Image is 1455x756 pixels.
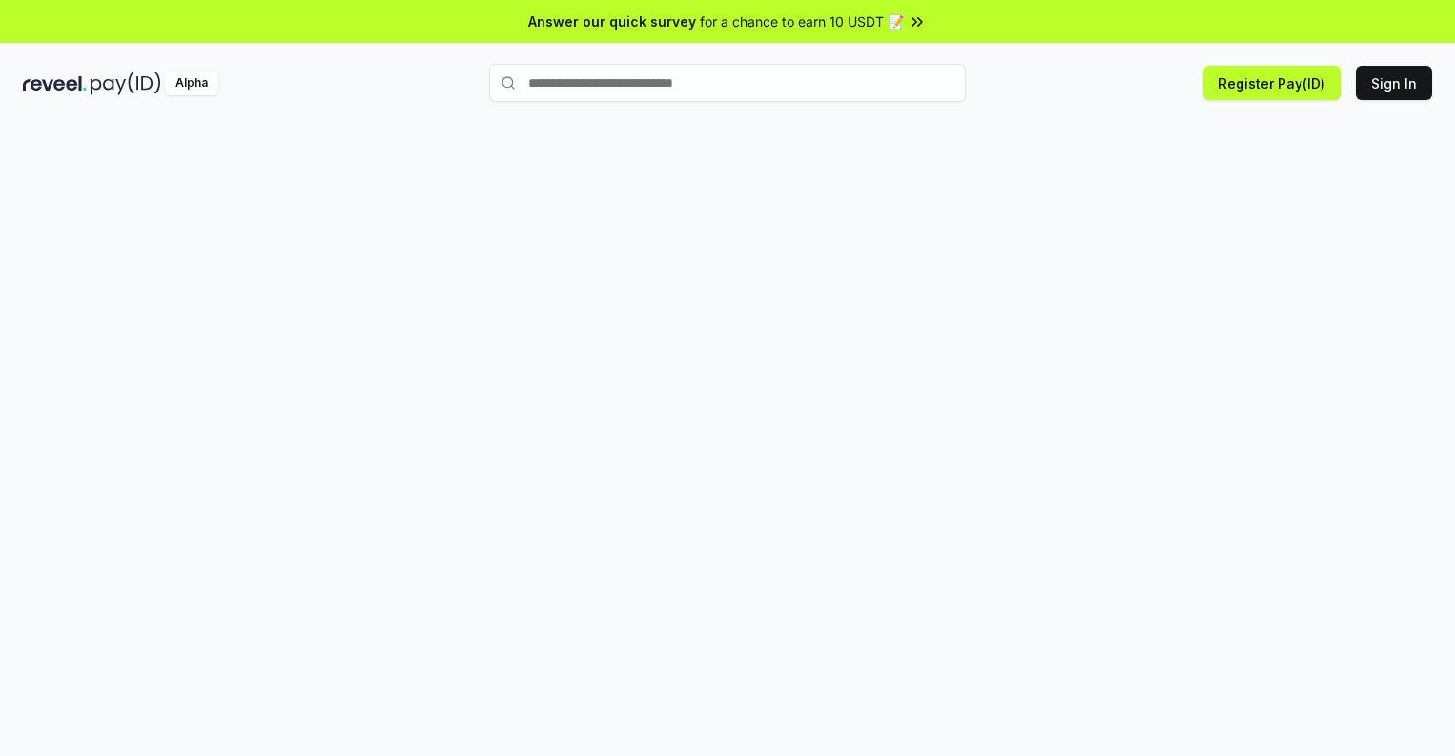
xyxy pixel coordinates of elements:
[528,11,696,31] span: Answer our quick survey
[1356,66,1432,100] button: Sign In
[91,72,161,95] img: pay_id
[23,72,87,95] img: reveel_dark
[700,11,904,31] span: for a chance to earn 10 USDT 📝
[165,72,218,95] div: Alpha
[1203,66,1341,100] button: Register Pay(ID)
